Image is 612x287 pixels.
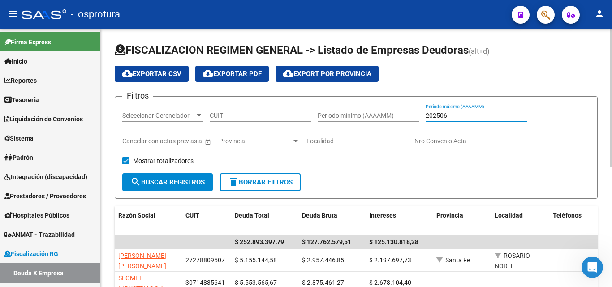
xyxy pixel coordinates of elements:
[4,191,86,201] span: Prestadores / Proveedores
[594,9,605,19] mat-icon: person
[553,212,582,219] span: Teléfonos
[7,9,18,19] mat-icon: menu
[298,206,366,236] datatable-header-cell: Deuda Bruta
[491,206,549,236] datatable-header-cell: Localidad
[4,95,39,105] span: Tesorería
[4,153,33,163] span: Padrón
[122,173,213,191] button: Buscar Registros
[302,212,337,219] span: Deuda Bruta
[118,212,155,219] span: Razón Social
[185,257,225,264] span: 27278809507
[433,206,491,236] datatable-header-cell: Provincia
[185,212,199,219] span: CUIT
[4,230,75,240] span: ANMAT - Trazabilidad
[4,76,37,86] span: Reportes
[203,68,213,79] mat-icon: cloud_download
[122,68,133,79] mat-icon: cloud_download
[495,252,530,270] span: ROSARIO NORTE
[369,257,411,264] span: $ 2.197.697,73
[283,70,371,78] span: Export por Provincia
[366,206,433,236] datatable-header-cell: Intereses
[235,279,277,286] span: $ 5.553.565,67
[4,56,27,66] span: Inicio
[302,279,344,286] span: $ 2.875.461,27
[115,44,469,56] span: FISCALIZACION REGIMEN GENERAL -> Listado de Empresas Deudoras
[130,178,205,186] span: Buscar Registros
[369,279,411,286] span: $ 2.678.104,40
[185,279,225,286] span: 30714835641
[4,172,87,182] span: Integración (discapacidad)
[231,206,298,236] datatable-header-cell: Deuda Total
[369,212,396,219] span: Intereses
[122,70,181,78] span: Exportar CSV
[115,206,182,236] datatable-header-cell: Razón Social
[4,249,58,259] span: Fiscalización RG
[302,238,351,245] span: $ 127.762.579,51
[4,114,83,124] span: Liquidación de Convenios
[582,257,603,278] iframe: Intercom live chat
[436,212,463,219] span: Provincia
[133,155,194,166] span: Mostrar totalizadores
[235,257,277,264] span: $ 5.155.144,58
[445,257,470,264] span: Santa Fe
[228,178,293,186] span: Borrar Filtros
[4,210,69,220] span: Hospitales Públicos
[495,212,523,219] span: Localidad
[235,212,269,219] span: Deuda Total
[130,176,141,187] mat-icon: search
[228,176,239,187] mat-icon: delete
[469,47,490,56] span: (alt+d)
[220,173,301,191] button: Borrar Filtros
[302,257,344,264] span: $ 2.957.446,85
[276,66,379,82] button: Export por Provincia
[203,70,262,78] span: Exportar PDF
[122,90,153,102] h3: Filtros
[4,133,34,143] span: Sistema
[4,37,51,47] span: Firma Express
[182,206,231,236] datatable-header-cell: CUIT
[203,137,212,146] button: Open calendar
[369,238,418,245] span: $ 125.130.818,28
[118,252,166,270] span: [PERSON_NAME] [PERSON_NAME]
[71,4,120,24] span: - osprotura
[235,238,284,245] span: $ 252.893.397,79
[115,66,189,82] button: Exportar CSV
[122,112,195,120] span: Seleccionar Gerenciador
[219,137,292,145] span: Provincia
[195,66,269,82] button: Exportar PDF
[283,68,293,79] mat-icon: cloud_download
